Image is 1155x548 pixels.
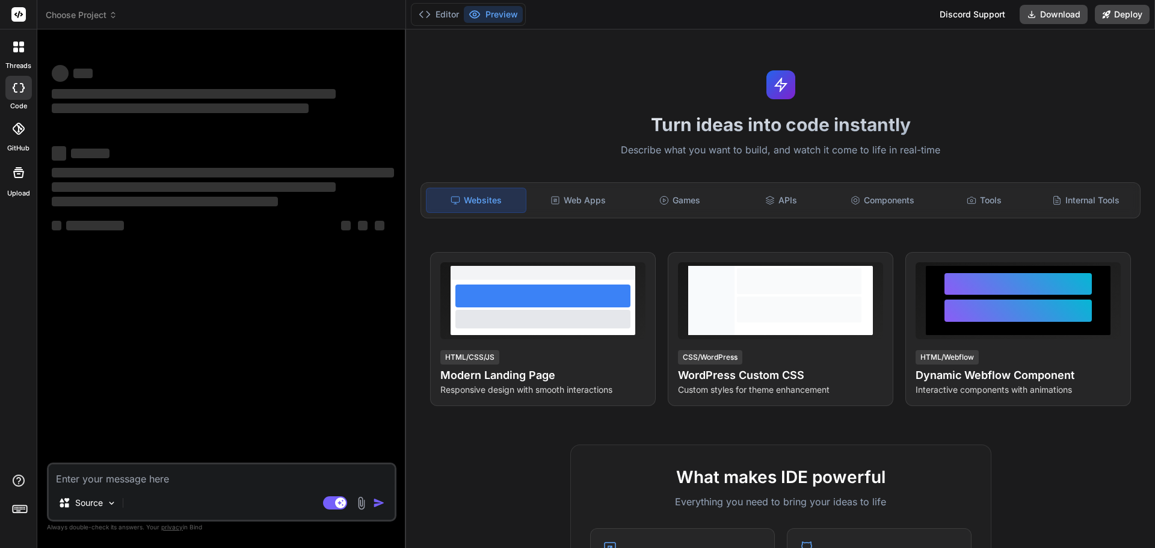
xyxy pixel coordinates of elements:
[731,188,831,213] div: APIs
[47,522,396,533] p: Always double-check its answers. Your in Bind
[106,498,117,508] img: Pick Models
[916,367,1121,384] h4: Dynamic Webflow Component
[52,221,61,230] span: ‌
[935,188,1034,213] div: Tools
[678,350,742,365] div: CSS/WordPress
[341,221,351,230] span: ‌
[5,61,31,71] label: threads
[52,197,278,206] span: ‌
[590,494,972,509] p: Everything you need to bring your ideas to life
[358,221,368,230] span: ‌
[916,384,1121,396] p: Interactive components with animations
[932,5,1012,24] div: Discord Support
[833,188,932,213] div: Components
[161,523,183,531] span: privacy
[529,188,628,213] div: Web Apps
[71,149,109,158] span: ‌
[52,182,336,192] span: ‌
[916,350,979,365] div: HTML/Webflow
[52,89,336,99] span: ‌
[414,6,464,23] button: Editor
[413,114,1148,135] h1: Turn ideas into code instantly
[678,367,883,384] h4: WordPress Custom CSS
[66,221,124,230] span: ‌
[10,101,27,111] label: code
[1036,188,1135,213] div: Internal Tools
[46,9,117,21] span: Choose Project
[678,384,883,396] p: Custom styles for theme enhancement
[426,188,526,213] div: Websites
[413,143,1148,158] p: Describe what you want to build, and watch it come to life in real-time
[630,188,730,213] div: Games
[7,188,30,199] label: Upload
[1095,5,1150,24] button: Deploy
[75,497,103,509] p: Source
[590,464,972,490] h2: What makes IDE powerful
[7,143,29,153] label: GitHub
[52,146,66,161] span: ‌
[464,6,523,23] button: Preview
[440,350,499,365] div: HTML/CSS/JS
[52,65,69,82] span: ‌
[1020,5,1088,24] button: Download
[73,69,93,78] span: ‌
[354,496,368,510] img: attachment
[373,497,385,509] img: icon
[440,384,645,396] p: Responsive design with smooth interactions
[375,221,384,230] span: ‌
[52,168,394,177] span: ‌
[440,367,645,384] h4: Modern Landing Page
[52,103,309,113] span: ‌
